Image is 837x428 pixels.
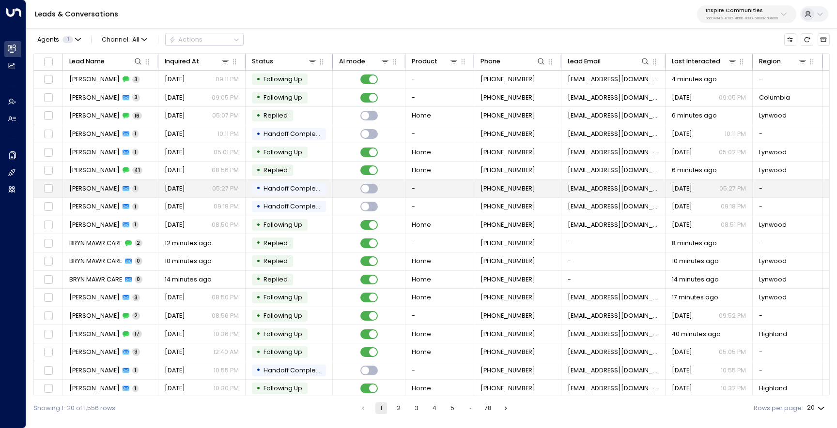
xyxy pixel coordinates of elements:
[165,221,185,229] span: Aug 11, 2025
[818,33,830,45] button: Archived Leads
[165,111,185,120] span: Aug 13, 2025
[69,366,120,375] span: Corina Lopez
[263,257,288,265] span: Replied
[568,130,659,138] span: logos777@sbcglobal.net
[759,56,808,67] div: Region
[759,384,787,393] span: Highland
[132,348,140,355] span: 3
[165,293,185,302] span: Aug 12, 2025
[165,311,185,320] span: Aug 12, 2025
[256,326,261,341] div: •
[256,254,261,269] div: •
[719,184,746,193] p: 05:27 PM
[412,293,431,302] span: Home
[721,366,746,375] p: 10:55 PM
[480,56,500,67] div: Phone
[759,93,790,102] span: Columbia
[132,221,139,228] span: 1
[719,93,746,102] p: 09:05 PM
[165,93,185,102] span: Aug 10, 2025
[165,275,212,284] span: 14 minutes ago
[256,163,261,178] div: •
[672,111,717,120] span: 6 minutes ago
[672,75,717,84] span: 4 minutes ago
[43,56,54,67] span: Toggle select all
[568,56,651,67] div: Lead Email
[480,330,535,339] span: +16195489105
[568,166,659,175] span: mariaescobarsantanam@icloud.com
[672,348,692,356] span: Aug 13, 2025
[263,221,302,229] span: Following Up
[169,36,202,44] div: Actions
[412,166,431,175] span: Home
[568,202,659,211] span: mariaescobarsantanam@icloud.com
[43,383,54,394] span: Toggle select row
[256,309,261,324] div: •
[165,148,185,157] span: Aug 13, 2025
[263,166,288,174] span: Replied
[165,202,185,211] span: Aug 11, 2025
[721,221,746,229] p: 08:51 PM
[480,311,535,320] span: +13128667133
[480,130,535,138] span: +13125183878
[672,56,720,67] div: Last Interacted
[35,9,118,19] a: Leads & Conversations
[759,221,787,229] span: Lynwood
[132,294,140,301] span: 3
[132,148,139,156] span: 1
[69,311,120,320] span: Terrence Jackson
[753,234,823,252] td: -
[759,330,787,339] span: Highland
[568,75,659,84] span: kw7s2zjmtz@privaterelay.appleid.com
[43,347,54,358] span: Toggle select row
[759,257,787,266] span: Lynwood
[568,111,659,120] span: logos777@sbcglobal.net
[753,180,823,198] td: -
[759,166,787,175] span: Lynwood
[263,311,302,320] span: Following Up
[263,93,302,102] span: Following Up
[405,361,474,379] td: -
[411,402,422,414] button: Go to page 3
[753,198,823,216] td: -
[165,33,244,46] button: Actions
[69,221,120,229] span: Maria Escobar
[405,180,474,198] td: -
[69,384,120,393] span: Corina Lopez
[263,239,288,247] span: Replied
[753,361,823,379] td: -
[33,33,84,45] button: Agents1
[753,125,823,143] td: -
[753,71,823,89] td: -
[412,330,431,339] span: Home
[43,165,54,176] span: Toggle select row
[165,130,185,138] span: Yesterday
[568,384,659,393] span: coricp212@gmail.com
[212,111,239,120] p: 05:07 PM
[412,257,431,266] span: Home
[43,92,54,103] span: Toggle select row
[480,257,535,266] span: +17735617040
[412,221,431,229] span: Home
[132,112,142,119] span: 16
[256,290,261,305] div: •
[132,330,142,338] span: 17
[672,184,692,193] span: Yesterday
[754,404,803,413] label: Rows per page:
[217,130,239,138] p: 10:11 PM
[568,56,601,67] div: Lead Email
[568,221,659,229] span: mariaescobarsantanam@icloud.com
[69,56,105,67] div: Lead Name
[43,220,54,231] span: Toggle select row
[132,36,139,43] span: All
[480,184,535,193] span: +17086699742
[165,348,185,356] span: Aug 12, 2025
[672,202,692,211] span: Aug 11, 2025
[256,381,261,396] div: •
[165,56,199,67] div: Inquired At
[405,125,474,143] td: -
[256,272,261,287] div: •
[672,56,738,67] div: Last Interacted
[62,36,73,43] span: 1
[165,330,185,339] span: Aug 11, 2025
